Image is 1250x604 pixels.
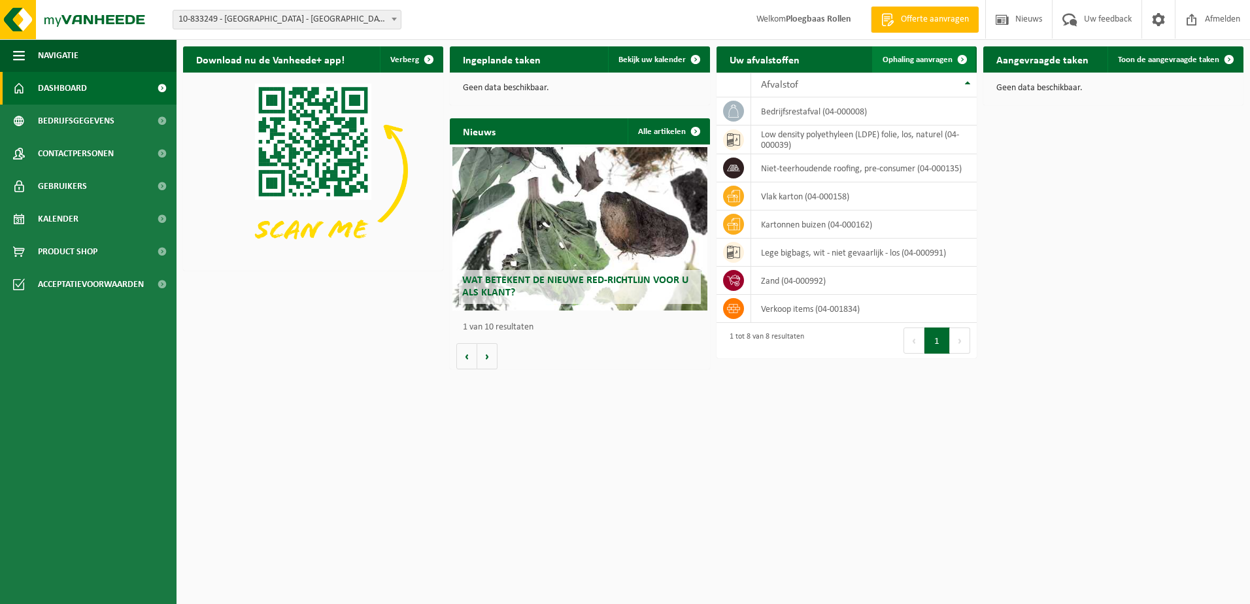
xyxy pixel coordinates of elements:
td: zand (04-000992) [751,267,977,295]
button: Volgende [477,343,498,369]
button: Previous [904,327,924,354]
img: Download de VHEPlus App [183,73,443,268]
h2: Download nu de Vanheede+ app! [183,46,358,72]
td: low density polyethyleen (LDPE) folie, los, naturel (04-000039) [751,126,977,154]
td: bedrijfsrestafval (04-000008) [751,97,977,126]
span: Offerte aanvragen [898,13,972,26]
h2: Uw afvalstoffen [717,46,813,72]
button: 1 [924,327,950,354]
strong: Ploegbaas Rollen [786,14,851,24]
a: Offerte aanvragen [871,7,979,33]
span: Wat betekent de nieuwe RED-richtlijn voor u als klant? [462,275,688,298]
a: Wat betekent de nieuwe RED-richtlijn voor u als klant? [452,147,707,310]
span: Gebruikers [38,170,87,203]
h2: Nieuws [450,118,509,144]
span: Afvalstof [761,80,798,90]
button: Next [950,327,970,354]
p: Geen data beschikbaar. [996,84,1230,93]
span: Acceptatievoorwaarden [38,268,144,301]
td: niet-teerhoudende roofing, pre-consumer (04-000135) [751,154,977,182]
span: Verberg [390,56,419,64]
td: vlak karton (04-000158) [751,182,977,210]
button: Vorige [456,343,477,369]
span: Navigatie [38,39,78,72]
h2: Aangevraagde taken [983,46,1102,72]
a: Ophaling aanvragen [872,46,975,73]
span: Dashboard [38,72,87,105]
a: Alle artikelen [628,118,709,144]
p: 1 van 10 resultaten [463,323,703,332]
span: Contactpersonen [38,137,114,170]
div: 1 tot 8 van 8 resultaten [723,326,804,355]
h2: Ingeplande taken [450,46,554,72]
span: Bedrijfsgegevens [38,105,114,137]
button: Verberg [380,46,442,73]
span: 10-833249 - IKO NV MILIEUSTRAAT FABRIEK - ANTWERPEN [173,10,401,29]
td: kartonnen buizen (04-000162) [751,210,977,239]
a: Toon de aangevraagde taken [1107,46,1242,73]
span: Bekijk uw kalender [618,56,686,64]
td: verkoop items (04-001834) [751,295,977,323]
span: Ophaling aanvragen [883,56,953,64]
span: Kalender [38,203,78,235]
td: lege bigbags, wit - niet gevaarlijk - los (04-000991) [751,239,977,267]
a: Bekijk uw kalender [608,46,709,73]
span: Toon de aangevraagde taken [1118,56,1219,64]
span: Product Shop [38,235,97,268]
p: Geen data beschikbaar. [463,84,697,93]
